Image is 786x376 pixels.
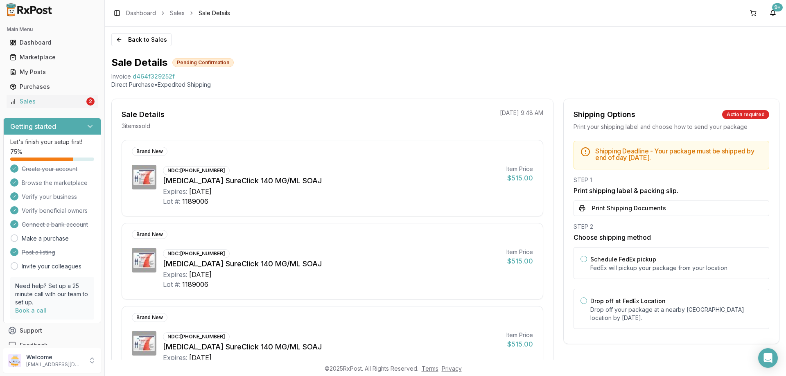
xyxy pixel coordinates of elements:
[20,341,47,349] span: Feedback
[111,33,172,46] button: Back to Sales
[10,38,95,47] div: Dashboard
[163,249,230,258] div: NDC: [PHONE_NUMBER]
[122,122,150,130] p: 3 item s sold
[758,348,778,368] div: Open Intercom Messenger
[22,262,81,270] a: Invite your colleagues
[189,353,212,362] div: [DATE]
[133,72,175,81] span: d464f329252f
[126,9,156,17] a: Dashboard
[22,193,77,201] span: Verify your business
[163,341,500,353] div: [MEDICAL_DATA] SureClick 140 MG/ML SOAJ
[111,72,131,81] div: Invoice
[132,313,167,322] div: Brand New
[506,331,533,339] div: Item Price
[163,175,500,187] div: [MEDICAL_DATA] SureClick 140 MG/ML SOAJ
[15,307,47,314] a: Book a call
[126,9,230,17] nav: breadcrumb
[442,365,462,372] a: Privacy
[10,83,95,91] div: Purchases
[506,339,533,349] div: $515.00
[422,365,438,372] a: Terms
[574,232,769,242] h3: Choose shipping method
[132,331,156,356] img: Repatha SureClick 140 MG/ML SOAJ
[574,200,769,216] button: Print Shipping Documents
[7,94,98,109] a: Sales2
[574,123,769,131] div: Print your shipping label and choose how to send your package
[506,173,533,183] div: $515.00
[22,179,88,187] span: Browse the marketplace
[10,68,95,76] div: My Posts
[22,234,69,243] a: Make a purchase
[766,7,779,20] button: 9+
[170,9,185,17] a: Sales
[3,338,101,353] button: Feedback
[7,65,98,79] a: My Posts
[163,332,230,341] div: NDC: [PHONE_NUMBER]
[3,95,101,108] button: Sales2
[772,3,783,11] div: 9+
[3,323,101,338] button: Support
[3,36,101,49] button: Dashboard
[7,50,98,65] a: Marketplace
[3,65,101,79] button: My Posts
[163,187,187,196] div: Expires:
[3,3,56,16] img: RxPost Logo
[132,248,156,272] img: Repatha SureClick 140 MG/ML SOAJ
[7,26,98,33] h2: Main Menu
[574,176,769,184] div: STEP 1
[590,306,762,322] p: Drop off your package at a nearby [GEOGRAPHIC_DATA] location by [DATE] .
[590,297,666,304] label: Drop off at FedEx Location
[574,109,635,120] div: Shipping Options
[22,248,55,257] span: Post a listing
[199,9,230,17] span: Sale Details
[132,230,167,239] div: Brand New
[7,79,98,94] a: Purchases
[500,109,543,117] p: [DATE] 9:48 AM
[574,223,769,231] div: STEP 2
[132,147,167,156] div: Brand New
[506,256,533,266] div: $515.00
[595,148,762,161] h5: Shipping Deadline - Your package must be shipped by end of day [DATE] .
[189,270,212,279] div: [DATE]
[590,256,656,263] label: Schedule FedEx pickup
[10,148,23,156] span: 75 %
[506,165,533,173] div: Item Price
[163,353,187,362] div: Expires:
[7,35,98,50] a: Dashboard
[111,56,167,69] h1: Sale Details
[10,97,85,106] div: Sales
[163,279,181,289] div: Lot #:
[722,110,769,119] div: Action required
[163,166,230,175] div: NDC: [PHONE_NUMBER]
[163,196,181,206] div: Lot #:
[182,279,208,289] div: 1189006
[172,58,234,67] div: Pending Confirmation
[574,186,769,196] h3: Print shipping label & packing slip.
[189,187,212,196] div: [DATE]
[3,80,101,93] button: Purchases
[15,282,89,306] p: Need help? Set up a 25 minute call with our team to set up.
[132,165,156,189] img: Repatha SureClick 140 MG/ML SOAJ
[590,264,762,272] p: FedEx will pickup your package from your location
[10,53,95,61] div: Marketplace
[86,97,95,106] div: 2
[163,270,187,279] div: Expires:
[163,258,500,270] div: [MEDICAL_DATA] SureClick 140 MG/ML SOAJ
[22,221,88,229] span: Connect a bank account
[26,353,83,361] p: Welcome
[182,196,208,206] div: 1189006
[10,122,56,131] h3: Getting started
[26,361,83,368] p: [EMAIL_ADDRESS][DOMAIN_NAME]
[22,165,77,173] span: Create your account
[3,51,101,64] button: Marketplace
[111,81,779,89] p: Direct Purchase • Expedited Shipping
[10,138,94,146] p: Let's finish your setup first!
[122,109,165,120] div: Sale Details
[8,354,21,367] img: User avatar
[22,207,88,215] span: Verify beneficial owners
[506,248,533,256] div: Item Price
